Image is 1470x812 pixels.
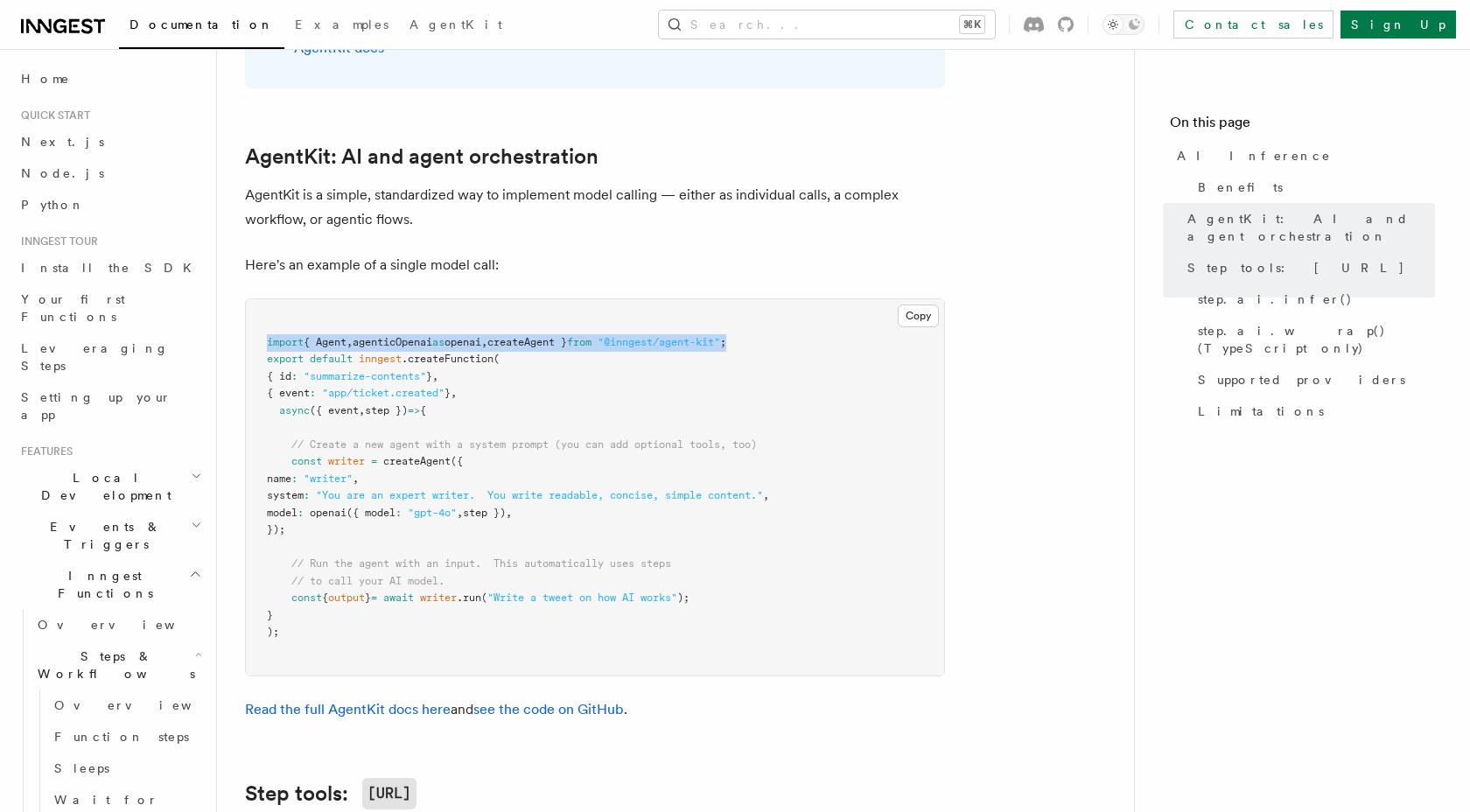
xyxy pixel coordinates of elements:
[402,353,493,365] span: .createFunction
[383,591,414,604] span: await
[14,157,206,189] a: Node.js
[567,336,591,348] span: from
[328,455,365,467] span: writer
[451,455,463,467] span: ({
[267,523,285,535] span: });
[14,462,206,511] button: Local Development
[14,108,90,122] span: Quick start
[457,507,463,519] span: ,
[451,387,457,399] span: ,
[267,336,304,348] span: import
[47,689,206,721] a: Overview
[473,701,624,717] a: see the code on GitHub
[14,126,206,157] a: Next.js
[898,304,939,327] button: Copy
[399,5,513,47] a: AgentKit
[1191,171,1435,203] a: Benefits
[481,336,487,348] span: ,
[21,70,70,87] span: Home
[420,591,457,604] span: writer
[1198,178,1283,196] span: Benefits
[14,518,191,553] span: Events & Triggers
[1340,10,1456,38] a: Sign Up
[21,341,169,373] span: Leveraging Steps
[1180,252,1435,283] a: Step tools: [URL]
[444,336,481,348] span: openai
[371,591,377,604] span: =
[284,5,399,47] a: Examples
[14,560,206,609] button: Inngest Functions
[14,234,98,248] span: Inngest tour
[426,370,432,382] span: }
[1187,210,1435,245] span: AgentKit: AI and agent orchestration
[38,618,218,632] span: Overview
[383,455,451,467] span: createAgent
[457,591,481,604] span: .run
[1102,14,1144,35] button: Toggle dark mode
[1191,395,1435,427] a: Limitations
[291,455,322,467] span: const
[1170,140,1435,171] a: AI Inference
[245,778,416,809] a: Step tools:[URL]
[291,370,297,382] span: :
[481,591,487,604] span: (
[444,387,451,399] span: }
[310,387,316,399] span: :
[47,752,206,784] a: Sleeps
[21,292,125,324] span: Your first Functions
[1198,290,1353,308] span: step.ai.infer()
[310,353,353,365] span: default
[14,444,73,458] span: Features
[365,591,371,604] span: }
[408,404,420,416] span: =>
[487,336,567,348] span: createAgent }
[21,135,104,149] span: Next.js
[267,507,297,519] span: model
[54,698,234,712] span: Overview
[291,591,322,604] span: const
[267,370,291,382] span: { id
[1180,203,1435,252] a: AgentKit: AI and agent orchestration
[359,404,365,416] span: ,
[365,404,408,416] span: step })
[408,507,457,519] span: "gpt-4o"
[432,336,444,348] span: as
[1198,322,1435,357] span: step.ai.wrap() (TypeScript only)
[54,761,109,775] span: Sleeps
[1191,364,1435,395] a: Supported providers
[409,17,502,31] span: AgentKit
[279,404,310,416] span: async
[14,252,206,283] a: Install the SDK
[1187,259,1405,276] span: Step tools: [URL]
[267,387,310,399] span: { event
[245,183,945,232] p: AgentKit is a simple, standardized way to implement model calling — either as individual calls, a...
[362,778,416,809] code: [URL]
[47,721,206,752] a: Function steps
[14,63,206,94] a: Home
[487,591,677,604] span: "Write a tweet on how AI works"
[267,489,304,501] span: system
[267,626,279,638] span: );
[353,472,359,485] span: ,
[291,472,297,485] span: :
[346,336,353,348] span: ,
[297,507,304,519] span: :
[1191,283,1435,315] a: step.ai.infer()
[598,336,720,348] span: "@inngest/agent-kit"
[304,489,310,501] span: :
[14,332,206,381] a: Leveraging Steps
[304,336,346,348] span: { Agent
[1198,402,1324,420] span: Limitations
[316,489,763,501] span: "You are an expert writer. You write readable, concise, simple content."
[129,17,274,31] span: Documentation
[506,507,512,519] span: ,
[21,261,202,275] span: Install the SDK
[14,567,189,602] span: Inngest Functions
[420,404,426,416] span: {
[245,144,598,169] a: AgentKit: AI and agent orchestration
[245,697,945,722] p: and .
[371,455,377,467] span: =
[346,507,395,519] span: ({ model
[21,166,104,180] span: Node.js
[14,469,191,504] span: Local Development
